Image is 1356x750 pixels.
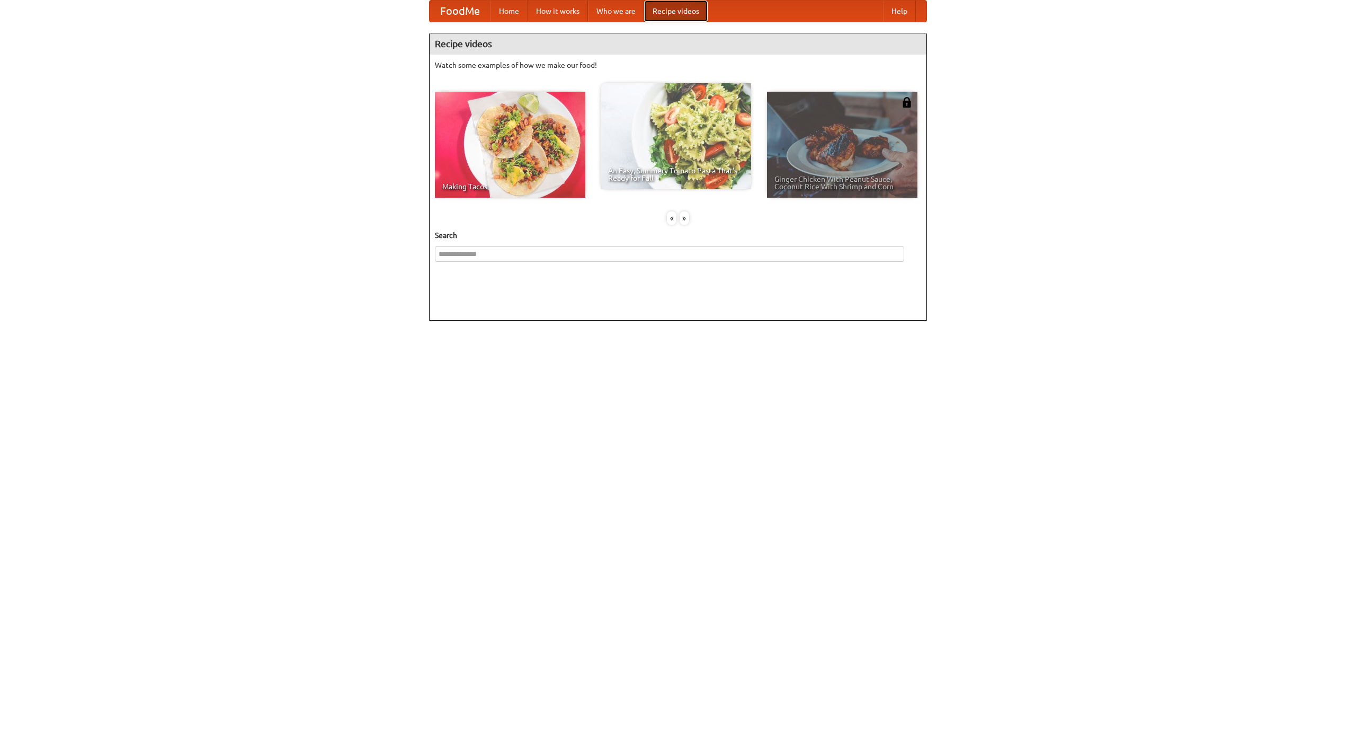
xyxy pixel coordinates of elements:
span: Making Tacos [442,183,578,190]
h4: Recipe videos [430,33,926,55]
a: Making Tacos [435,92,585,198]
span: An Easy, Summery Tomato Pasta That's Ready for Fall [608,167,744,182]
a: FoodMe [430,1,490,22]
h5: Search [435,230,921,241]
a: Recipe videos [644,1,708,22]
p: Watch some examples of how we make our food! [435,60,921,70]
div: » [680,211,689,225]
a: An Easy, Summery Tomato Pasta That's Ready for Fall [601,83,751,189]
div: « [667,211,676,225]
a: How it works [528,1,588,22]
a: Who we are [588,1,644,22]
img: 483408.png [902,97,912,108]
a: Help [883,1,916,22]
a: Home [490,1,528,22]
